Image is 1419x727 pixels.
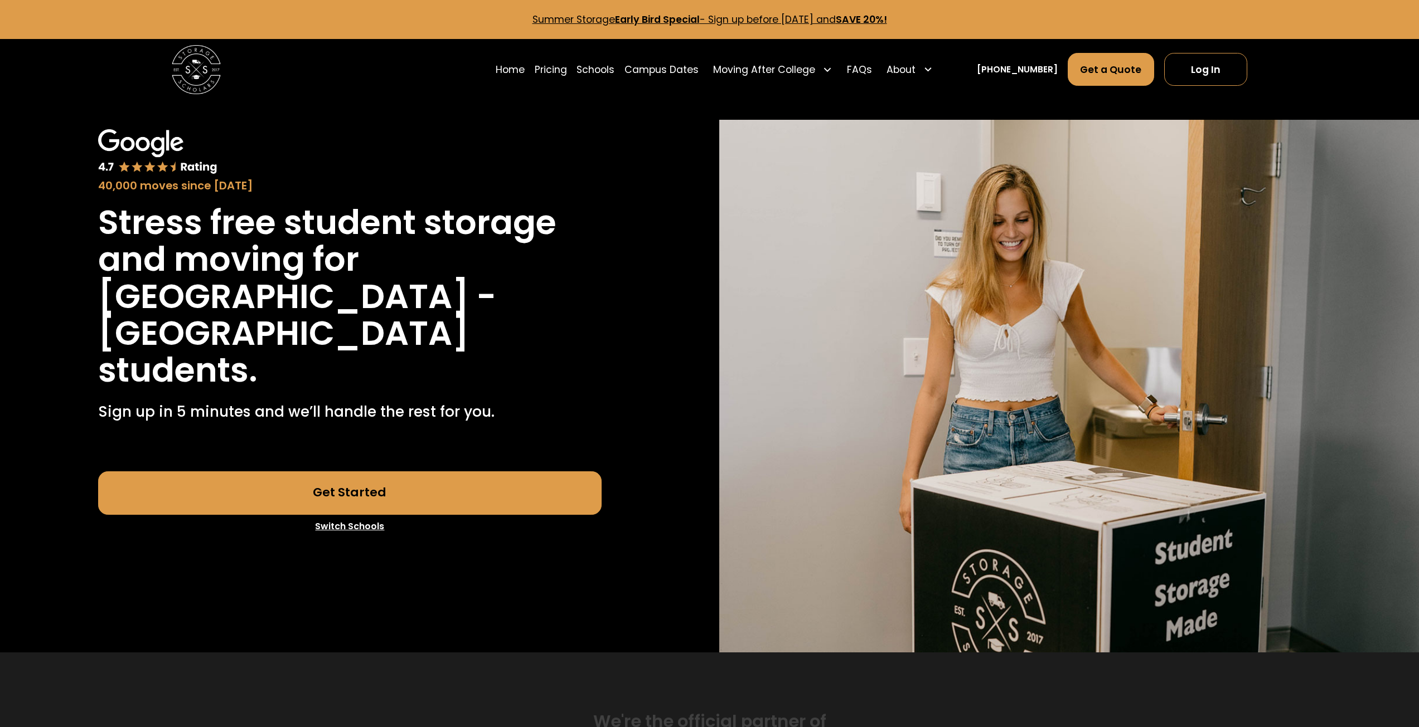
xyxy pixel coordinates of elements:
p: Sign up in 5 minutes and we’ll handle the rest for you. [98,401,495,422]
a: [PHONE_NUMBER] [977,63,1058,76]
img: Storage Scholars will have everything waiting for you in your room when you arrive to campus. [719,120,1419,652]
h1: Stress free student storage and moving for [98,204,602,278]
strong: Early Bird Special [615,13,700,26]
div: Moving After College [708,52,837,86]
a: Log In [1164,53,1247,86]
div: 40,000 moves since [DATE] [98,178,602,194]
a: Campus Dates [624,52,699,86]
div: About [882,52,938,86]
div: About [887,62,916,77]
a: Schools [577,52,614,86]
a: Summer StorageEarly Bird Special- Sign up before [DATE] andSAVE 20%! [532,13,887,26]
h1: [GEOGRAPHIC_DATA] - [GEOGRAPHIC_DATA] [98,278,602,352]
a: Home [496,52,525,86]
img: Storage Scholars main logo [172,45,221,94]
a: Pricing [535,52,567,86]
div: Moving After College [713,62,815,77]
a: Switch Schools [98,515,602,538]
a: home [172,45,221,94]
h1: students. [98,352,258,388]
strong: SAVE 20%! [836,13,887,26]
a: Get a Quote [1068,53,1155,86]
a: FAQs [847,52,872,86]
img: Google 4.7 star rating [98,129,218,175]
a: Get Started [98,471,602,515]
